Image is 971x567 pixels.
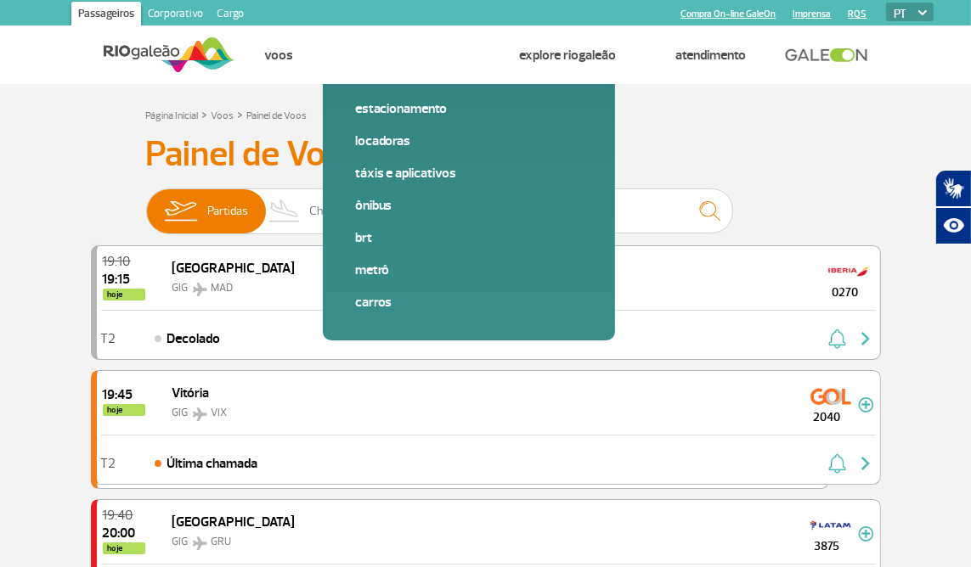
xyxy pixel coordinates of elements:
[154,189,207,233] img: slider-embarque
[815,283,876,301] span: 0270
[101,333,116,345] span: T2
[355,228,583,247] a: BRT
[353,47,460,64] a: Como chegar e sair
[167,328,221,349] span: Decolado
[212,281,234,295] span: MAD
[793,8,831,20] a: Imprensa
[828,453,846,474] img: sino-painel-voo.svg
[210,2,251,29] a: Cargo
[103,255,145,268] span: 2025-09-25 19:10:00
[848,8,867,20] a: RQS
[855,453,876,474] img: seta-direita-painel-voo.svg
[810,512,851,539] img: TAM LINHAS AEREAS
[146,109,199,122] a: Página Inicial
[207,189,248,233] span: Partidas
[103,526,145,540] span: 2025-09-25 20:00:00
[676,47,747,64] a: Atendimento
[247,109,308,122] a: Painel de Voos
[935,207,971,244] button: Abrir recursos assistivos.
[309,189,358,233] span: Chegadas
[855,328,876,349] img: seta-direita-painel-voo.svg
[101,458,116,469] span: T2
[355,196,583,215] a: Ônibus
[172,535,189,548] span: GIG
[858,526,874,542] img: mais-info-painel-voo.svg
[172,281,189,295] span: GIG
[828,258,869,285] img: Iberia Airlines
[141,2,210,29] a: Corporativo
[103,272,145,286] span: 2025-09-25 19:15:00
[355,99,583,118] a: Estacionamento
[103,388,145,401] span: 2025-09-25 19:45:00
[355,293,583,312] a: Carros
[858,397,874,413] img: mais-info-painel-voo.svg
[212,406,228,419] span: VIX
[172,514,296,531] span: [GEOGRAPHIC_DATA]
[797,408,858,426] span: 2040
[238,104,244,124] a: >
[355,164,583,182] a: Táxis e aplicativos
[520,47,617,64] a: Explore RIOgaleão
[146,133,826,176] h3: Painel de Voos
[202,104,208,124] a: >
[172,406,189,419] span: GIG
[264,47,293,64] a: Voos
[797,537,858,555] span: 3875
[172,260,296,277] span: [GEOGRAPHIC_DATA]
[103,508,145,522] span: 2025-09-25 19:40:00
[828,328,846,349] img: sino-painel-voo.svg
[355,261,583,279] a: Metrô
[935,170,971,244] div: Plugin de acessibilidade da Hand Talk.
[103,404,145,416] span: hoje
[810,383,851,410] img: GOL Transportes Aereos
[935,170,971,207] button: Abrir tradutor de língua de sinais.
[355,132,583,150] a: Locadoras
[212,109,234,122] a: Voos
[71,2,141,29] a: Passageiros
[167,453,258,474] span: Última chamada
[680,8,776,20] a: Compra On-line GaleOn
[260,189,310,233] img: slider-desembarque
[172,385,210,401] span: Vitória
[103,542,145,554] span: hoje
[103,289,145,300] span: hoje
[212,535,232,548] span: GRU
